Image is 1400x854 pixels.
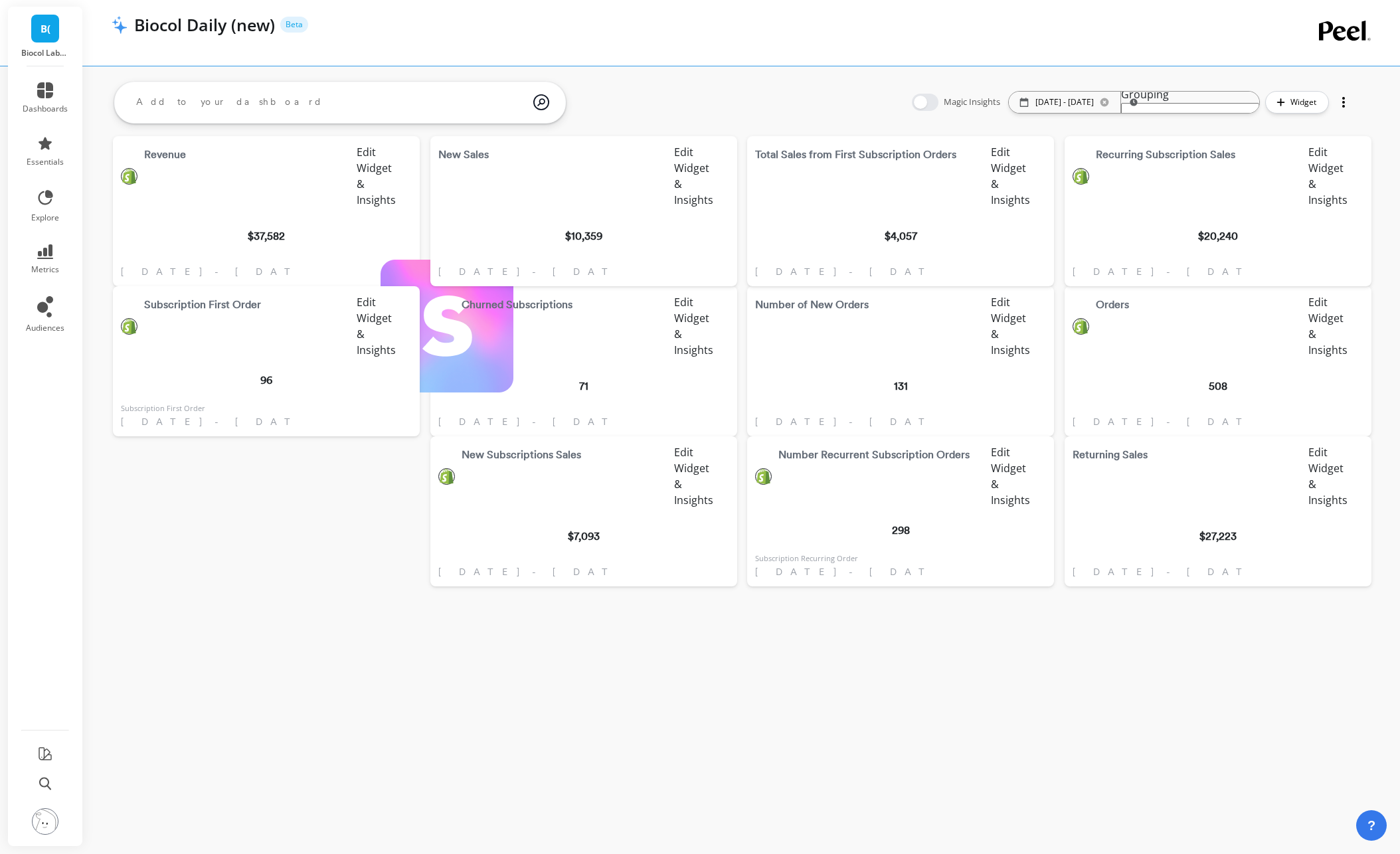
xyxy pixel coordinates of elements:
[144,147,186,163] span: Revenue
[462,297,572,313] span: Churned Subscriptions
[1265,91,1329,114] button: Widget
[1096,145,1321,164] span: Recurring Subscription Sales
[533,84,549,120] img: magic search icon
[991,445,1030,507] span: Edit Widget & Insights
[1073,265,1270,278] span: [DATE] - [DATE]
[778,446,1004,464] span: Number Recurrent Subscription Orders
[23,104,68,114] span: dashboards
[112,15,128,34] img: header icon
[462,296,687,314] span: Churned Subscriptions
[1073,565,1270,578] span: [DATE] - [DATE]
[430,529,737,545] span: $7,093
[430,228,737,244] span: $10,359
[1096,147,1235,163] span: Recurring Subscription Sales
[991,295,1030,357] span: Edit Widget & Insights
[144,296,369,314] span: Subscription First Order
[121,265,318,278] span: [DATE] - [DATE]
[31,213,59,223] span: explore
[755,296,1004,314] span: Number of New Orders
[1065,379,1371,394] span: 508
[462,447,581,463] span: New Subscriptions Sales
[438,147,489,163] span: New Sales
[1096,297,1129,313] span: Orders
[357,295,396,357] span: Edit Widget & Insights
[747,379,1054,394] span: 131
[778,447,970,463] span: Number Recurrent Subscription Orders
[1308,445,1348,507] span: Edit Widget & Insights
[755,553,858,564] div: Subscription Recurring Order
[674,445,713,507] span: Edit Widget & Insights
[438,265,636,278] span: [DATE] - [DATE]
[1121,86,1259,102] div: Grouping
[747,523,1054,539] span: 298
[1356,810,1387,841] button: ?
[121,403,205,414] div: Subscription First Order
[1290,96,1320,109] span: Widget
[144,297,261,313] span: Subscription First Order
[1073,447,1148,463] span: Returning Sales
[991,145,1030,207] span: Edit Widget & Insights
[462,446,687,464] span: New Subscriptions Sales
[26,323,64,333] span: audiences
[755,145,1004,164] span: Total Sales from First Subscription Orders
[134,13,275,36] p: Biocol Daily (new)
[1035,97,1094,108] p: [DATE] - [DATE]
[944,96,1003,109] span: Magic Insights
[438,145,687,164] span: New Sales
[1308,295,1348,357] span: Edit Widget & Insights
[1073,415,1270,428] span: [DATE] - [DATE]
[113,373,420,388] span: 96
[21,48,70,58] p: Biocol Labs (US)
[357,145,396,207] span: Edit Widget & Insights
[755,265,952,278] span: [DATE] - [DATE]
[1065,228,1371,244] span: $20,240
[747,228,1054,244] span: $4,057
[32,808,58,835] img: profile picture
[1367,816,1375,835] span: ?
[755,565,952,578] span: [DATE] - [DATE]
[41,21,50,37] span: B(
[1065,529,1371,545] span: $27,223
[144,145,369,164] span: Revenue
[27,157,64,167] span: essentials
[113,228,420,244] span: $37,582
[674,145,713,207] span: Edit Widget & Insights
[430,379,737,394] span: 71
[674,295,713,357] span: Edit Widget & Insights
[121,415,318,428] span: [DATE] - [DATE]
[438,415,636,428] span: [DATE] - [DATE]
[1096,296,1321,314] span: Orders
[755,297,869,313] span: Number of New Orders
[755,147,956,163] span: Total Sales from First Subscription Orders
[1073,446,1321,464] span: Returning Sales
[755,415,952,428] span: [DATE] - [DATE]
[438,565,636,578] span: [DATE] - [DATE]
[1308,145,1348,207] span: Edit Widget & Insights
[31,264,59,275] span: metrics
[280,17,308,33] p: Beta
